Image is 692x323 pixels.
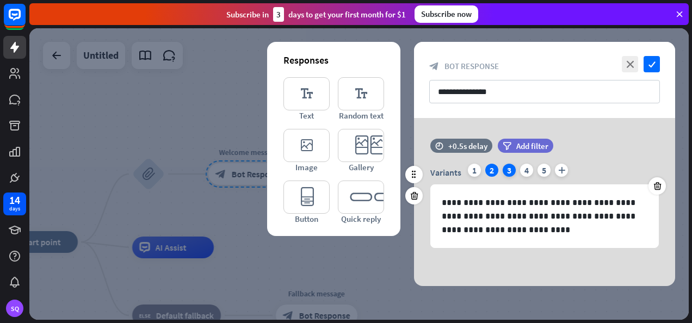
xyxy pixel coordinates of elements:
[516,141,548,151] span: Add filter
[3,192,26,215] a: 14 days
[503,142,511,150] i: filter
[273,7,284,22] div: 3
[9,195,20,205] div: 14
[555,164,568,177] i: plus
[226,7,406,22] div: Subscribe in days to get your first month for $1
[485,164,498,177] div: 2
[468,164,481,177] div: 1
[448,141,487,151] div: +0.5s delay
[435,142,443,150] i: time
[537,164,551,177] div: 5
[9,205,20,213] div: days
[644,56,660,72] i: check
[430,167,461,178] span: Variants
[444,61,499,71] span: Bot Response
[429,61,439,71] i: block_bot_response
[520,164,533,177] div: 4
[503,164,516,177] div: 3
[622,56,638,72] i: close
[9,4,41,37] button: Open LiveChat chat widget
[415,5,478,23] div: Subscribe now
[6,300,23,317] div: SQ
